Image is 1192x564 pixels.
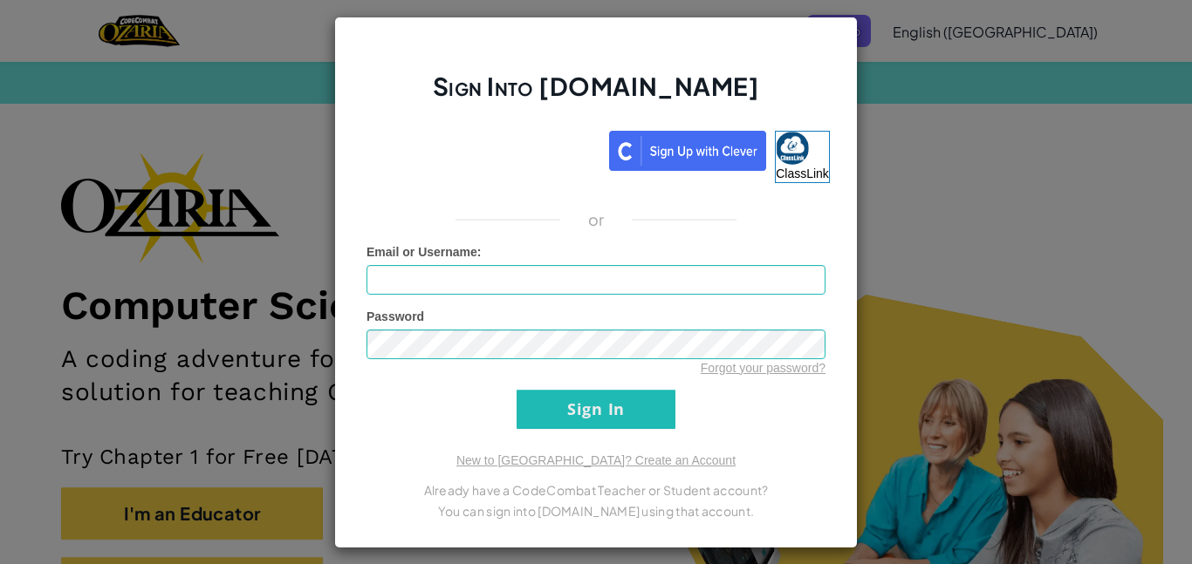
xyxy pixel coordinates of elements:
span: Email or Username [367,245,477,259]
img: classlink-logo-small.png [776,132,809,165]
span: ClassLink [776,166,829,180]
a: Forgot your password? [701,361,825,375]
p: or [588,209,605,230]
p: Already have a CodeCombat Teacher or Student account? [367,479,825,500]
img: clever_sso_button@2x.png [609,131,766,171]
p: You can sign into [DOMAIN_NAME] using that account. [367,500,825,521]
span: Password [367,309,424,323]
iframe: Sign in with Google Button [353,129,609,167]
h2: Sign Into [DOMAIN_NAME] [367,70,825,120]
label: : [367,243,482,261]
a: New to [GEOGRAPHIC_DATA]? Create an Account [456,453,736,467]
input: Sign In [517,390,675,429]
